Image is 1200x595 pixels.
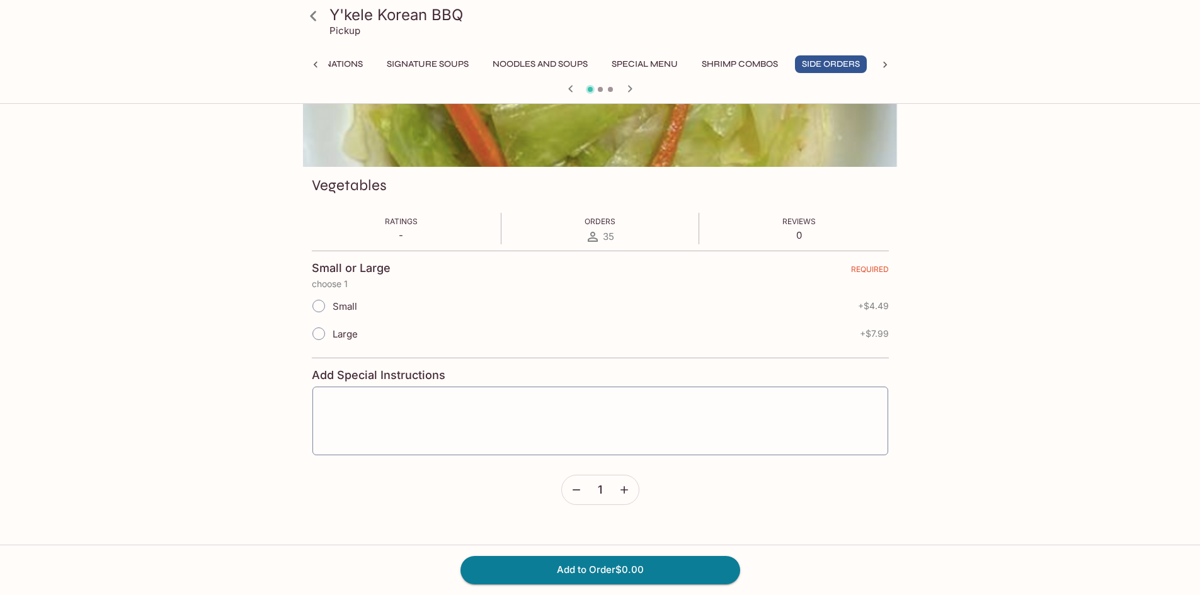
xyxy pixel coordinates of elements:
[333,328,358,340] span: Large
[385,229,418,241] p: -
[858,301,889,311] span: + $4.49
[605,55,685,73] button: Special Menu
[782,229,816,241] p: 0
[312,176,387,195] h3: Vegetables
[312,368,889,382] h4: Add Special Instructions
[312,279,889,289] p: choose 1
[782,217,816,226] span: Reviews
[380,55,476,73] button: Signature Soups
[312,261,391,275] h4: Small or Large
[460,556,740,584] button: Add to Order$0.00
[333,300,357,312] span: Small
[860,329,889,339] span: + $7.99
[329,25,360,37] p: Pickup
[603,230,614,242] span: 35
[385,217,418,226] span: Ratings
[585,217,615,226] span: Orders
[598,483,602,497] span: 1
[795,55,867,73] button: Side Orders
[287,55,370,73] button: Combinations
[695,55,785,73] button: Shrimp Combos
[329,5,893,25] h3: Y'kele Korean BBQ
[851,264,889,279] span: REQUIRED
[486,55,595,73] button: Noodles and Soups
